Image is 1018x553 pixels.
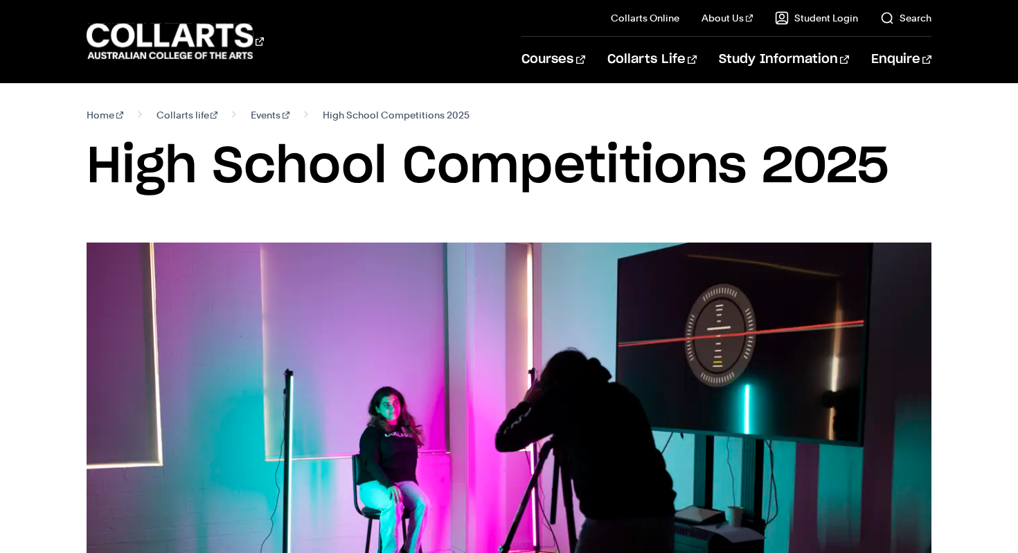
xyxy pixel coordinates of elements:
a: Home [87,105,123,125]
a: About Us [702,11,753,25]
a: Events [251,105,289,125]
a: Collarts Online [611,11,679,25]
h1: High School Competitions 2025 [87,136,931,198]
span: High School Competitions 2025 [323,105,470,125]
a: Enquire [871,37,931,82]
a: Collarts Life [607,37,697,82]
a: Collarts life [157,105,218,125]
a: Student Login [775,11,858,25]
div: Go to homepage [87,21,264,61]
a: Search [880,11,931,25]
a: Study Information [719,37,849,82]
a: Courses [521,37,584,82]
